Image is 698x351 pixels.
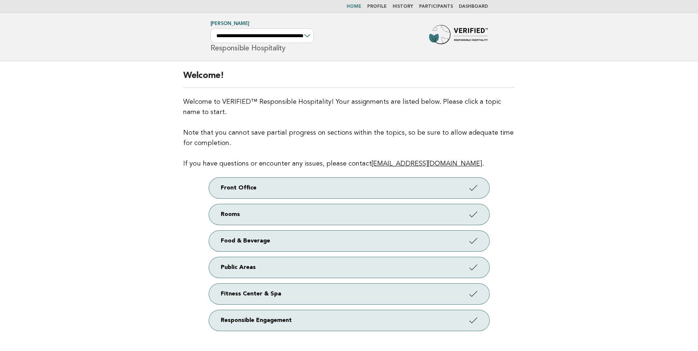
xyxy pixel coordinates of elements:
[367,4,387,9] a: Profile
[209,204,489,225] a: Rooms
[209,284,489,304] a: Fitness Center & Spa
[210,21,249,26] a: [PERSON_NAME]
[209,257,489,278] a: Public Areas
[209,178,489,198] a: Front Office
[419,4,453,9] a: Participants
[347,4,361,9] a: Home
[183,70,515,88] h2: Welcome!
[429,25,488,49] img: Forbes Travel Guide
[209,310,489,331] a: Responsible Engagement
[209,231,489,251] a: Food & Beverage
[183,97,515,169] p: Welcome to VERIFIED™ Responsible Hospitality! Your assignments are listed below. Please click a t...
[210,22,314,52] h1: Responsible Hospitality
[393,4,413,9] a: History
[459,4,488,9] a: Dashboard
[372,160,482,167] a: [EMAIL_ADDRESS][DOMAIN_NAME]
